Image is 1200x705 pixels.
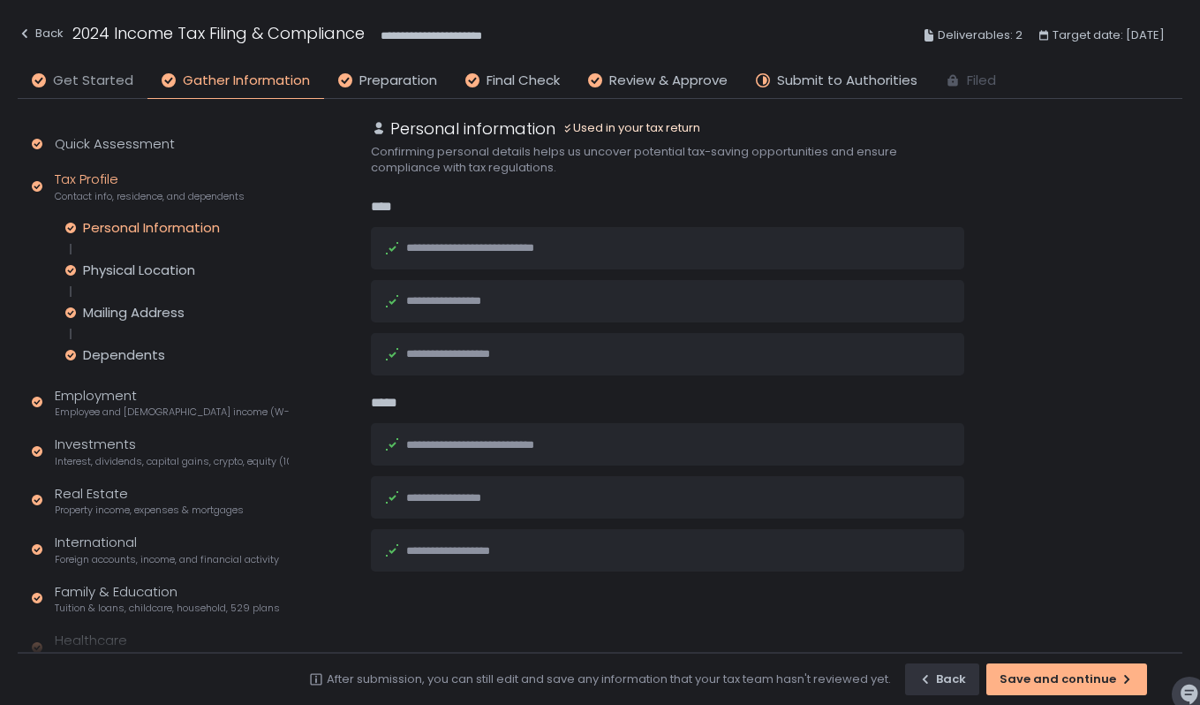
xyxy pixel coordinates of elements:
div: Dependents [83,346,165,364]
span: Employee and [DEMOGRAPHIC_DATA] income (W-2s) [55,406,289,419]
div: Family & Education [55,582,280,616]
span: Final Check [487,71,560,91]
div: Quick Assessment [55,134,175,155]
span: Review & Approve [609,71,728,91]
div: International [55,533,279,566]
span: Interest, dividends, capital gains, crypto, equity (1099s, K-1s) [55,455,289,468]
div: Back [918,671,966,687]
div: Employment [55,386,289,420]
span: Property income, expenses & mortgages [55,504,244,517]
div: Real Estate [55,484,244,518]
button: Back [905,663,979,695]
h1: Personal information [390,117,555,140]
span: Tuition & loans, childcare, household, 529 plans [55,602,280,615]
div: Mailing Address [83,304,185,322]
span: Contact info, residence, and dependents [55,190,245,203]
span: Target date: [DATE] [1053,25,1165,46]
span: Get Started [53,71,133,91]
div: Save and continue [1000,671,1134,687]
span: Filed [967,71,996,91]
button: Back [18,21,64,50]
span: Submit to Authorities [777,71,917,91]
span: Preparation [359,71,437,91]
span: Gather Information [183,71,310,91]
div: Tax Profile [55,170,245,203]
button: Save and continue [986,663,1147,695]
div: Back [18,23,64,44]
div: Physical Location [83,262,195,279]
span: Deliverables: 2 [938,25,1023,46]
div: Personal Information [83,219,220,237]
span: Foreign accounts, income, and financial activity [55,553,279,566]
span: Health insurance, HSAs & medical expenses [55,651,264,664]
h1: 2024 Income Tax Filing & Compliance [72,21,365,45]
div: Healthcare [55,631,264,664]
div: Used in your tax return [562,120,700,136]
div: Confirming personal details helps us uncover potential tax-saving opportunities and ensure compli... [371,144,964,176]
div: Investments [55,435,289,468]
div: After submission, you can still edit and save any information that your tax team hasn't reviewed ... [327,671,891,687]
